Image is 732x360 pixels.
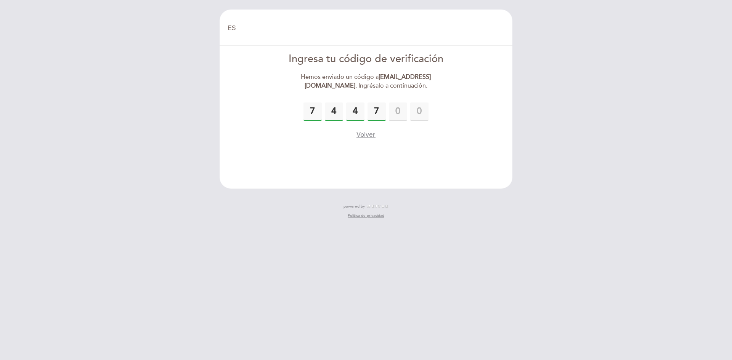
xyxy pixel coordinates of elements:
[325,102,343,121] input: 0
[367,205,388,208] img: MEITRE
[346,102,364,121] input: 0
[356,130,376,139] button: Volver
[410,102,429,121] input: 0
[344,204,365,209] span: powered by
[279,52,454,67] div: Ingresa tu código de verificación
[305,73,431,90] strong: [EMAIL_ADDRESS][DOMAIN_NAME]
[279,73,454,90] div: Hemos enviado un código a . Ingrésalo a continuación.
[344,204,388,209] a: powered by
[368,102,386,121] input: 0
[303,102,322,121] input: 0
[348,213,384,218] a: Política de privacidad
[389,102,407,121] input: 0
